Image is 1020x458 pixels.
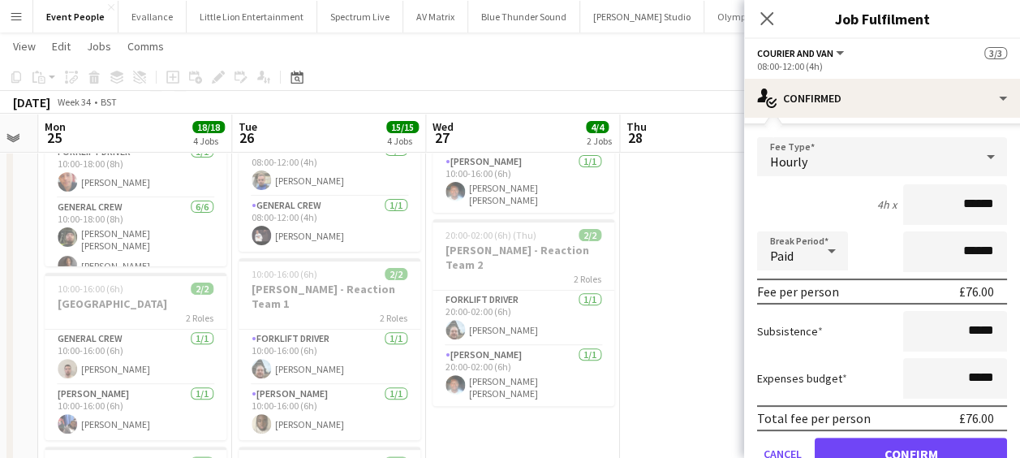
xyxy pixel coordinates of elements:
label: Expenses budget [757,371,847,386]
label: Subsistence [757,324,823,339]
span: 27 [430,128,454,147]
app-card-role: [PERSON_NAME]1/110:00-16:00 (6h)[PERSON_NAME] [45,385,226,440]
span: Jobs [87,39,111,54]
span: 10:00-16:00 (6h) [58,283,123,295]
span: Mon [45,119,66,134]
span: Wed [433,119,454,134]
div: [DATE] [13,94,50,110]
div: Fee per person [757,283,839,300]
button: Blue Thunder Sound [468,1,580,32]
app-card-role: [PERSON_NAME]1/110:00-16:00 (6h)[PERSON_NAME] [239,385,420,440]
button: Spectrum Live [317,1,403,32]
app-card-role: [PERSON_NAME]1/120:00-02:00 (6h)[PERSON_NAME] [PERSON_NAME] [433,346,614,406]
button: Courier and Van [757,47,846,59]
button: Event People [33,1,118,32]
app-card-role: Forklift Driver1/110:00-18:00 (8h)[PERSON_NAME] [45,143,226,198]
a: Comms [121,36,170,57]
div: BST [101,96,117,108]
span: Paid [770,248,794,264]
h3: [GEOGRAPHIC_DATA] [45,296,226,311]
span: 25 [42,128,66,147]
span: 3/3 [984,47,1007,59]
button: [PERSON_NAME] Studio [580,1,704,32]
span: View [13,39,36,54]
div: £76.00 [959,283,994,300]
app-card-role: General Crew1/108:00-12:00 (4h)[PERSON_NAME] [239,197,420,252]
span: Courier and Van [757,47,833,59]
span: 2 Roles [380,312,407,324]
h3: [PERSON_NAME] - Reaction Team 2 [433,243,614,272]
span: 18/18 [192,121,225,133]
div: £76.00 [959,410,994,426]
span: Thu [626,119,647,134]
div: 2 Jobs [587,135,612,147]
h3: [PERSON_NAME] - Reaction Team 1 [239,282,420,311]
span: 20:00-02:00 (6h) (Thu) [445,229,536,241]
span: 2 Roles [574,273,601,285]
span: 10:00-16:00 (6h) [252,268,317,280]
span: 28 [624,128,647,147]
span: 2/2 [385,268,407,280]
div: 4h x [877,197,897,212]
div: 08:00-12:00 (4h) [757,60,1007,72]
div: Confirmed [744,79,1020,118]
app-card-role: General Crew6/610:00-18:00 (8h)[PERSON_NAME] [PERSON_NAME][PERSON_NAME] [45,198,226,376]
button: AV Matrix [403,1,468,32]
span: Week 34 [54,96,94,108]
app-job-card: 10:00-16:00 (6h)2/2[GEOGRAPHIC_DATA]2 RolesGeneral Crew1/110:00-16:00 (6h)[PERSON_NAME][PERSON_NA... [45,273,226,440]
div: 4 Jobs [193,135,224,147]
div: 4 Jobs [387,135,418,147]
span: 4/4 [586,121,609,133]
span: Comms [127,39,164,54]
span: 2 Roles [186,312,213,324]
span: Tue [239,119,257,134]
span: 26 [236,128,257,147]
a: Edit [45,36,77,57]
app-card-role: Forklift Driver1/108:00-12:00 (4h)[PERSON_NAME] [239,141,420,197]
app-card-role: [PERSON_NAME]1/110:00-16:00 (6h)[PERSON_NAME] [PERSON_NAME] [433,153,614,213]
app-card-role: General Crew1/110:00-16:00 (6h)[PERSON_NAME] [45,330,226,385]
div: Total fee per person [757,410,871,426]
app-job-card: 20:00-02:00 (6h) (Thu)2/2[PERSON_NAME] - Reaction Team 22 RolesForklift Driver1/120:00-02:00 (6h)... [433,219,614,406]
span: 15/15 [386,121,419,133]
app-card-role: Forklift Driver1/110:00-16:00 (6h)[PERSON_NAME] [239,330,420,385]
app-job-card: 10:00-16:00 (6h)2/2[PERSON_NAME] - Reaction Team 12 RolesForklift Driver1/110:00-16:00 (6h)[PERSO... [239,258,420,440]
span: Hourly [770,153,807,170]
span: 2/2 [191,283,213,295]
a: View [6,36,42,57]
button: Olympus Express [704,1,801,32]
h3: Job Fulfilment [744,8,1020,29]
button: Little Lion Entertainment [187,1,317,32]
button: Evallance [118,1,187,32]
span: Edit [52,39,71,54]
app-card-role: Forklift Driver1/120:00-02:00 (6h)[PERSON_NAME] [433,291,614,346]
span: 2/2 [579,229,601,241]
a: Jobs [80,36,118,57]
